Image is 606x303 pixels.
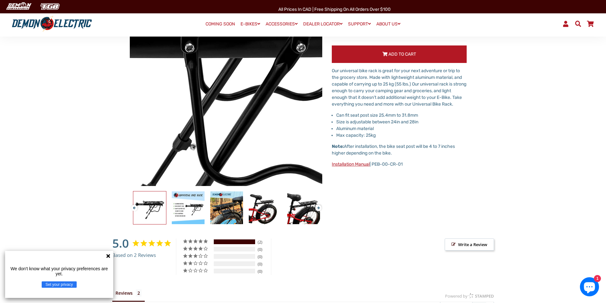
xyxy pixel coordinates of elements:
[214,239,255,244] div: 5-Star Ratings
[214,239,255,244] div: 100%
[203,20,237,29] a: COMING SOON
[238,19,262,29] a: E-BIKES
[133,191,166,224] img: Universal Bike Rack - Demon Electric
[445,293,494,299] a: Powered by STAMPED
[388,52,416,57] span: Add to Cart
[131,202,135,209] button: Previous
[374,19,403,29] a: ABOUT US
[336,112,467,119] li: Can fit seat post size 25.4mm to 31.8mm
[332,144,344,149] strong: Note:
[332,67,467,107] p: Our universal bike rack is great for your next adventure or trip to the grocery store. Made with ...
[332,162,370,167] a: Installation Manual
[287,191,320,224] img: Universal Bike Rack - Demon Electric
[42,281,77,288] button: Set your privacy
[475,293,494,299] span: STAMPED
[332,161,467,168] p: | PEB-00-CR-01
[37,1,63,12] img: TGB Canada
[256,239,269,245] div: 2
[172,191,205,224] img: Universal Bike Rack - Demon Electric
[112,288,145,302] li: Reviews
[332,143,467,156] p: After installation, the bike seat post will be 4 to 7 inches higher depending on the bike.
[3,1,34,12] img: Demon Electric
[336,125,467,132] li: Aluminum material
[183,238,213,244] div: 5 ★
[249,191,282,224] img: Universal Bike Rack - Demon Electric
[578,277,601,298] inbox-online-store-chat: Shopify online store chat
[210,191,243,224] img: Universal Bike Rack - Demon Electric
[336,119,467,125] li: Size is adjustable between 24in and 28in
[336,132,467,139] li: Max capacity: 25kg
[301,19,345,29] a: DEALER LOCATOR
[112,251,156,259] span: Based on 2 Reviews
[10,16,94,32] img: Demon Electric logo
[332,45,467,63] button: Add to Cart
[445,238,494,251] span: Write a Review
[468,293,474,299] img: Stamped logo icon
[112,235,129,251] strong: 5.0
[263,19,300,29] a: ACCESSORIES
[8,266,111,276] p: We don't know what your privacy preferences are yet.
[315,202,319,209] button: Next
[278,7,391,12] span: All Prices in CAD | Free shipping on all orders over $100
[346,19,373,29] a: SUPPORT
